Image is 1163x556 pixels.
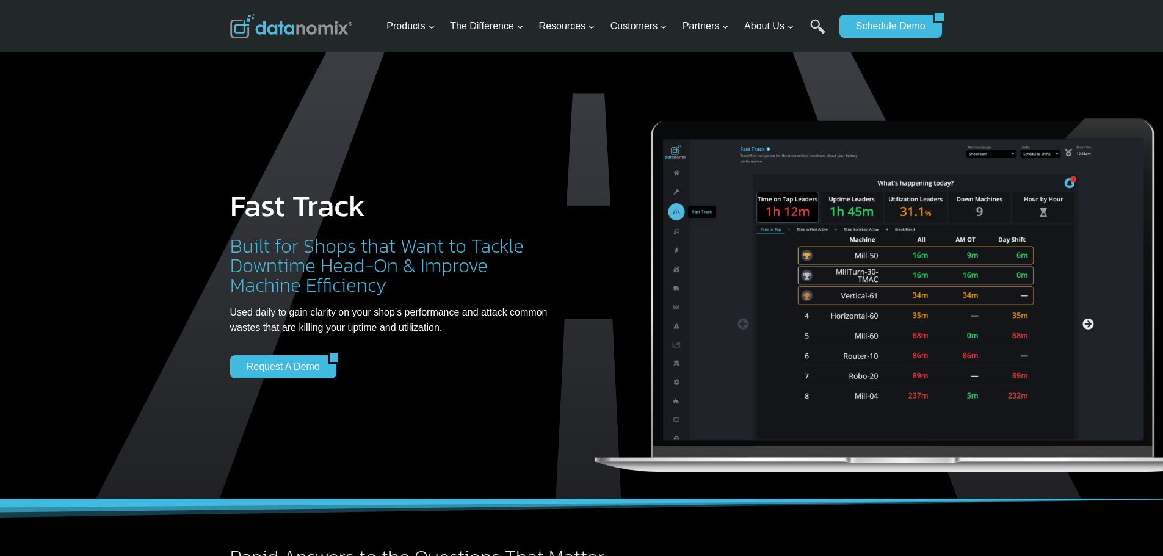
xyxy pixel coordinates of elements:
h2: Built for Shops that Want to Tackle Downtime Head-On & Improve Machine Efficiency [230,236,554,295]
span: The Difference [450,18,524,34]
span: Customers [610,18,667,34]
a: Request a Demo [230,355,328,378]
h1: Fast Track [230,190,554,221]
a: Search [810,19,825,46]
span: Products [386,18,435,34]
span: Resources [539,18,595,34]
img: Datanomix [230,14,352,38]
a: Schedule Demo [839,15,933,38]
nav: Primary Navigation [382,7,833,46]
span: Partners [683,18,729,34]
p: Used daily to gain clarity on your shop’s performance and attack common wastes that are killing y... [230,305,554,336]
span: About Us [744,18,794,34]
